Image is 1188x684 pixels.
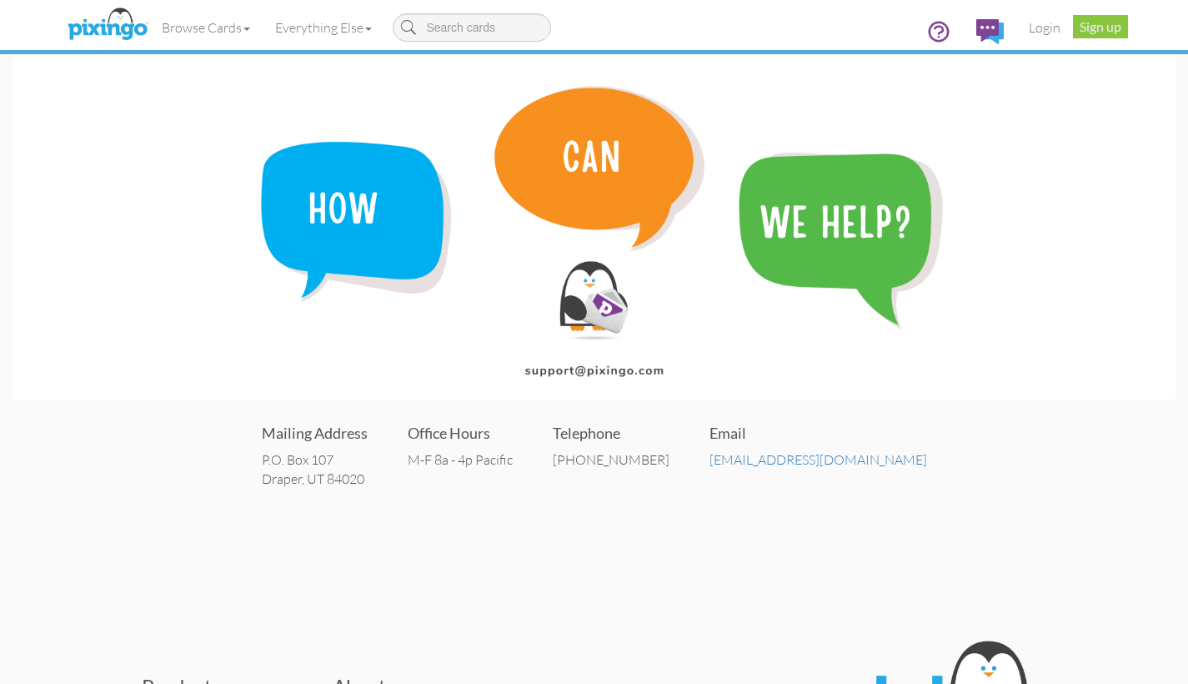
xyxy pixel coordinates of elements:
input: Search cards [393,13,551,42]
a: [EMAIL_ADDRESS][DOMAIN_NAME] [709,451,927,468]
h4: Mailing Address [262,425,368,442]
img: comments.svg [976,19,1004,44]
div: [PHONE_NUMBER] [553,450,669,470]
a: Everything Else [263,7,384,48]
a: Browse Cards [149,7,263,48]
a: Sign up [1073,15,1128,38]
img: pixingo logo [63,4,152,46]
a: Login [1016,7,1073,48]
h4: Telephone [553,425,669,442]
h4: Email [709,425,927,442]
div: M-F 8a - 4p Pacific [408,450,513,470]
address: P.O. Box 107 Draper, UT 84020 [262,450,368,489]
h4: Office Hours [408,425,513,442]
img: contact-banner.png [13,54,1175,400]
